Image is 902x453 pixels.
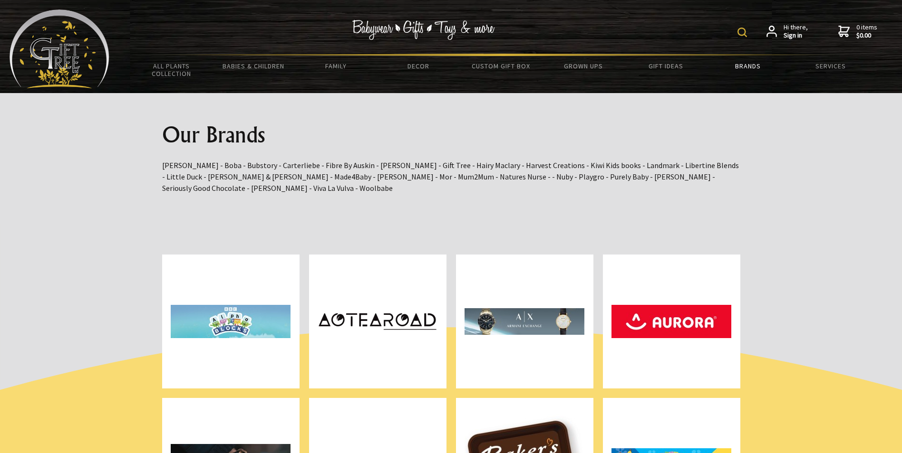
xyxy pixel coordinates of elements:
a: Services [789,56,872,76]
img: Armani Exchange [465,262,584,381]
span: Hi there, [784,23,808,40]
a: Babies & Children [213,56,295,76]
img: Alphablocks [171,262,291,381]
a: 0 items$0.00 [838,23,877,40]
img: Aotearoad [318,262,437,381]
a: Aotearoad [309,255,446,388]
a: Armani Exchange [456,255,593,388]
a: Family [295,56,377,76]
a: Grown Ups [542,56,624,76]
p: [PERSON_NAME] - Boba - Bubstory - Carterliebe - Fibre By Auskin - [PERSON_NAME] - Gift Tree - Hai... [162,160,740,194]
a: Custom Gift Box [460,56,542,76]
span: 0 items [856,23,877,40]
img: Babywear - Gifts - Toys & more [352,20,495,40]
a: Aurora World [603,255,740,388]
strong: $0.00 [856,31,877,40]
a: Hi there,Sign in [766,23,808,40]
a: All Plants Collection [130,56,213,84]
a: Decor [377,56,459,76]
img: Babyware - Gifts - Toys and more... [10,9,109,88]
a: Alphablocks [162,255,300,388]
h1: Our Brands [162,123,740,146]
a: Gift Ideas [624,56,707,76]
img: Aurora World [611,262,731,381]
img: product search [737,28,747,37]
a: Brands [707,56,789,76]
strong: Sign in [784,31,808,40]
